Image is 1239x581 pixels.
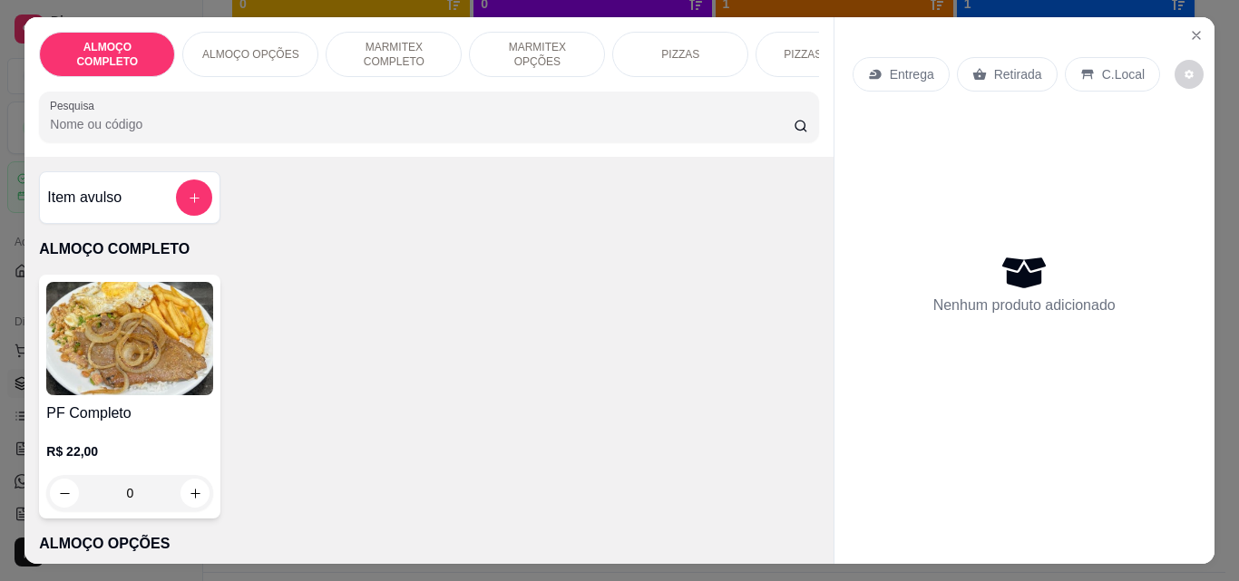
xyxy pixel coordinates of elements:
[50,98,101,113] label: Pesquisa
[46,442,213,460] p: R$ 22,00
[994,65,1042,83] p: Retirada
[202,47,299,62] p: ALMOÇO OPÇÕES
[784,47,863,62] p: PIZZAS DOCES
[39,238,818,260] p: ALMOÇO COMPLETO
[46,402,213,424] h4: PF Completo
[54,40,160,69] p: ALMOÇO COMPLETO
[39,533,818,555] p: ALMOÇO OPÇÕES
[661,47,699,62] p: PIZZAS
[46,282,213,395] img: product-image
[47,187,122,208] h4: Item avulso
[341,40,446,69] p: MARMITEX COMPLETO
[1102,65,1145,83] p: C.Local
[1175,60,1204,89] button: decrease-product-quantity
[1182,21,1211,50] button: Close
[50,115,794,133] input: Pesquisa
[933,295,1116,316] p: Nenhum produto adicionado
[890,65,934,83] p: Entrega
[176,179,212,216] button: add-separate-item
[484,40,590,69] p: MARMITEX OPÇÕES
